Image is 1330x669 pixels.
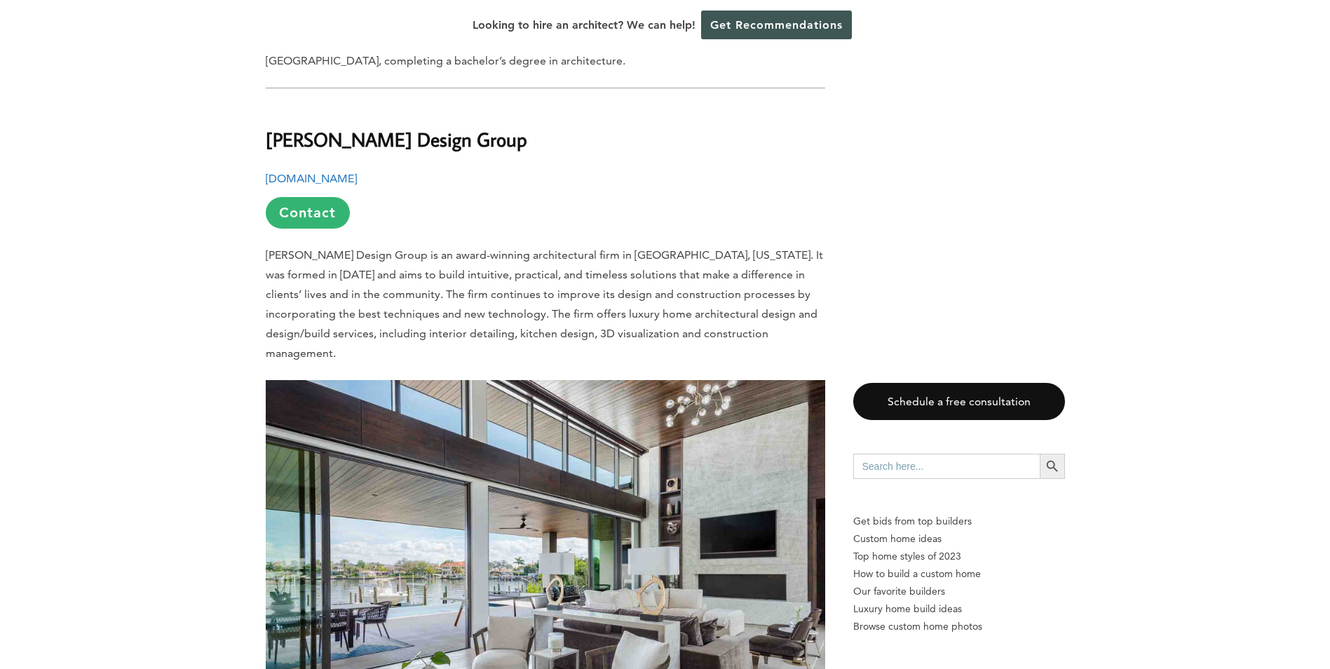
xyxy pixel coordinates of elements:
a: Our favorite builders [853,583,1065,600]
a: Top home styles of 2023 [853,548,1065,565]
a: Luxury home build ideas [853,600,1065,618]
span: [PERSON_NAME] Design Group is an award-winning architectural firm in [GEOGRAPHIC_DATA], [US_STATE... [266,248,823,360]
b: [PERSON_NAME] Design Group [266,127,527,151]
svg: Search [1045,459,1060,474]
a: Custom home ideas [853,530,1065,548]
a: Contact [266,197,350,229]
p: Get bids from top builders [853,513,1065,530]
a: Browse custom home photos [853,618,1065,635]
a: Get Recommendations [701,11,852,39]
a: How to build a custom home [853,565,1065,583]
iframe: Drift Widget Chat Controller [1061,568,1313,652]
a: Schedule a free consultation [853,383,1065,420]
a: [DOMAIN_NAME] [266,172,357,185]
input: Search here... [853,454,1040,479]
